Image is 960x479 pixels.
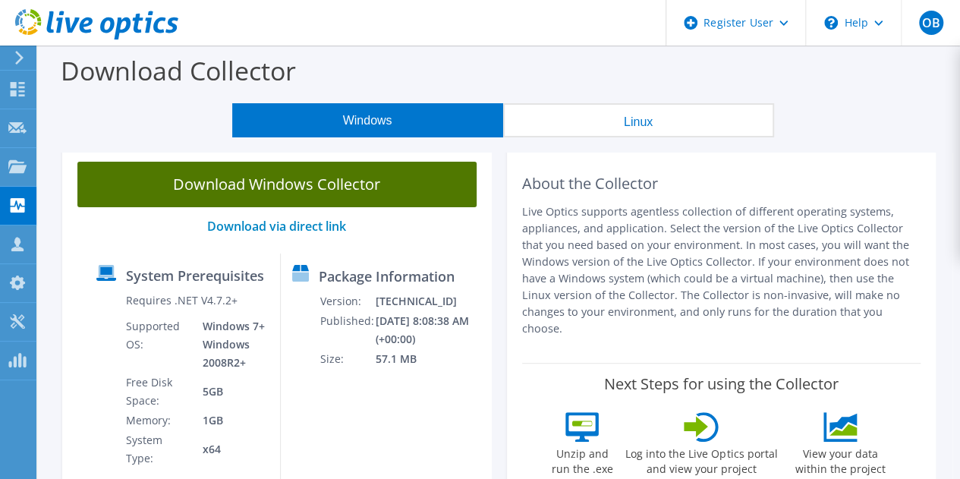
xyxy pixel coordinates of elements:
h2: About the Collector [522,175,921,193]
td: [DATE] 8:08:38 AM (+00:00) [375,311,485,349]
td: 57.1 MB [375,349,485,369]
td: Version: [319,291,375,311]
label: Download Collector [61,53,296,88]
td: Free Disk Space: [125,373,192,411]
td: 5GB [191,373,268,411]
label: Next Steps for using the Collector [604,375,839,393]
a: Download Windows Collector [77,162,477,207]
td: Supported OS: [125,317,192,373]
td: Published: [319,311,375,349]
td: [TECHNICAL_ID] [375,291,485,311]
label: View your data within the project [785,442,895,477]
a: Download via direct link [207,218,346,235]
label: System Prerequisites [126,268,264,283]
span: OB [919,11,943,35]
label: Requires .NET V4.7.2+ [126,293,238,308]
label: Package Information [319,269,455,284]
label: Unzip and run the .exe [547,442,617,477]
td: x64 [191,430,268,468]
button: Linux [503,103,774,137]
button: Windows [232,103,503,137]
td: System Type: [125,430,192,468]
td: Size: [319,349,375,369]
td: 1GB [191,411,268,430]
svg: \n [824,16,838,30]
p: Live Optics supports agentless collection of different operating systems, appliances, and applica... [522,203,921,337]
td: Windows 7+ Windows 2008R2+ [191,317,268,373]
td: Memory: [125,411,192,430]
label: Log into the Live Optics portal and view your project [625,442,778,477]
